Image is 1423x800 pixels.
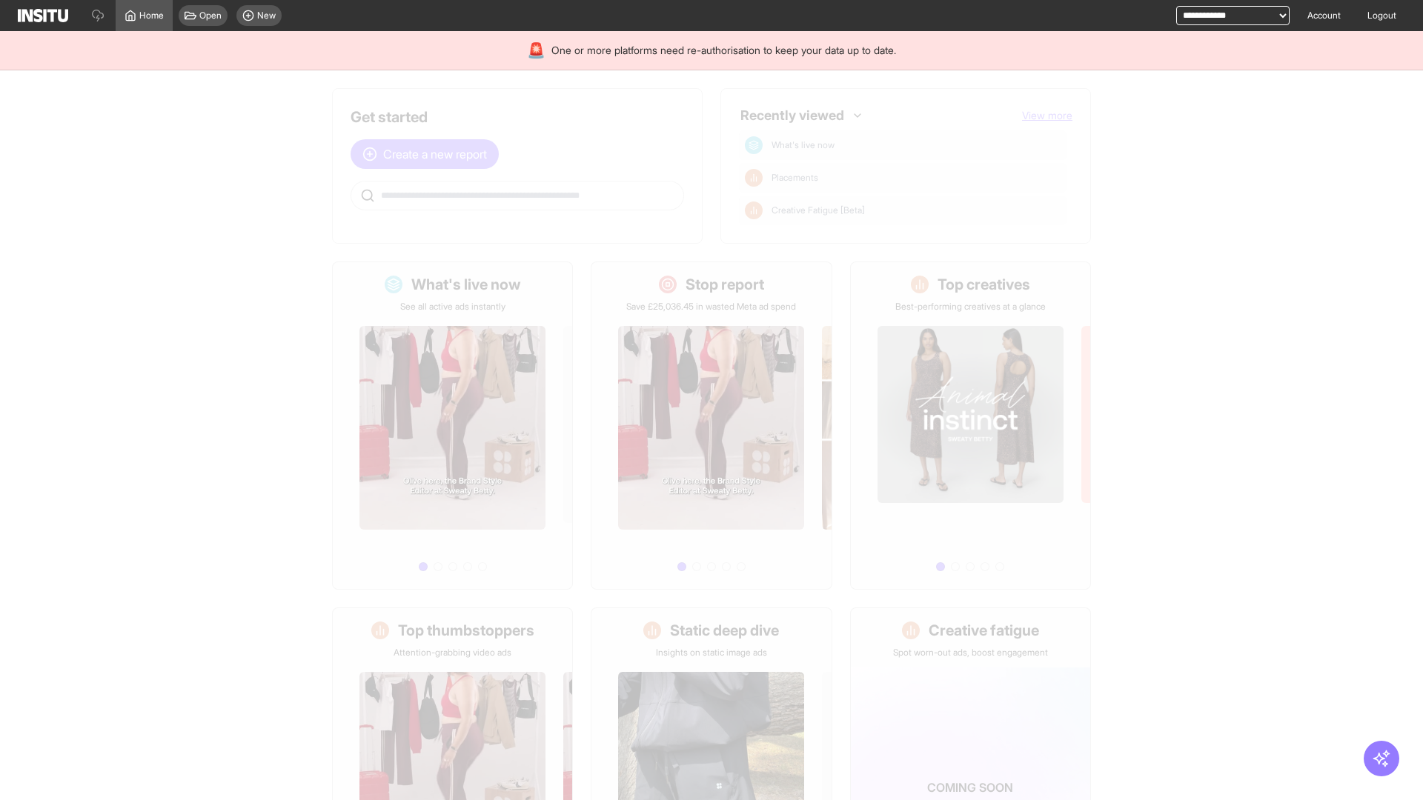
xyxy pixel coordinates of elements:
[257,10,276,21] span: New
[199,10,222,21] span: Open
[551,43,896,58] span: One or more platforms need re-authorisation to keep your data up to date.
[18,9,68,22] img: Logo
[139,10,164,21] span: Home
[527,40,545,61] div: 🚨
